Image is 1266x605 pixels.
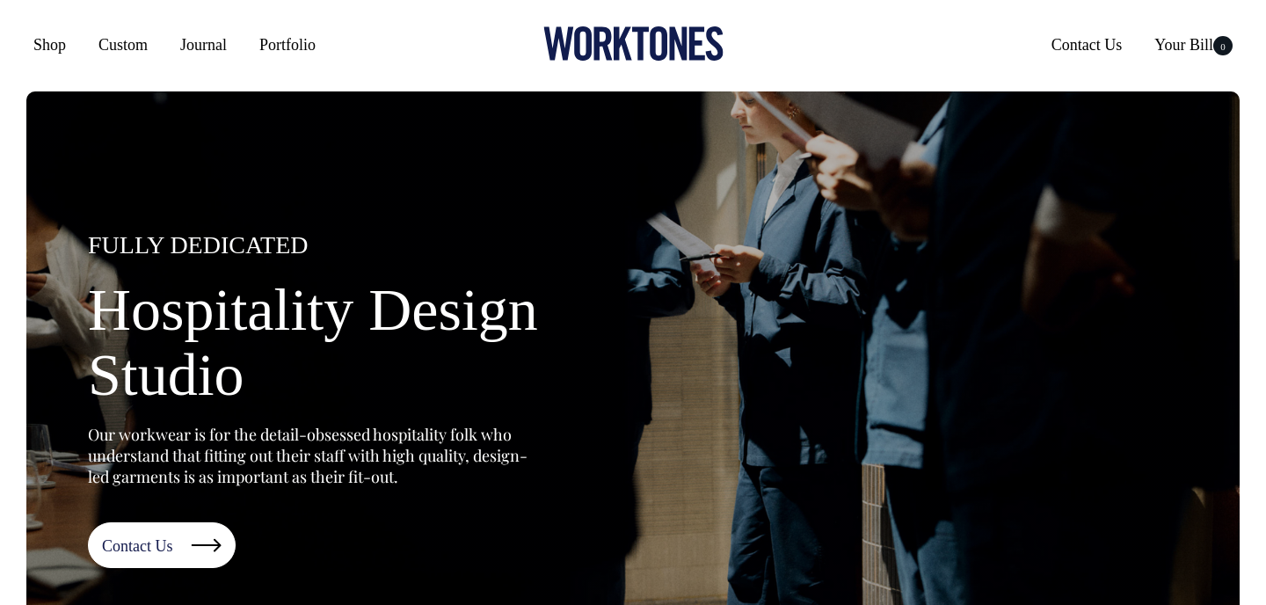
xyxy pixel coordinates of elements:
a: Portfolio [252,29,323,61]
p: Our workwear is for the detail-obsessed hospitality folk who understand that fitting out their st... [88,424,527,487]
h1: Hospitality Design Studio [88,277,615,409]
a: Contact Us [88,522,236,568]
a: Your Bill0 [1147,29,1240,61]
a: Shop [26,29,73,61]
h4: FULLY DEDICATED [88,232,615,259]
a: Journal [173,29,234,61]
a: Custom [91,29,155,61]
a: Contact Us [1044,29,1130,61]
span: 0 [1213,36,1233,55]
